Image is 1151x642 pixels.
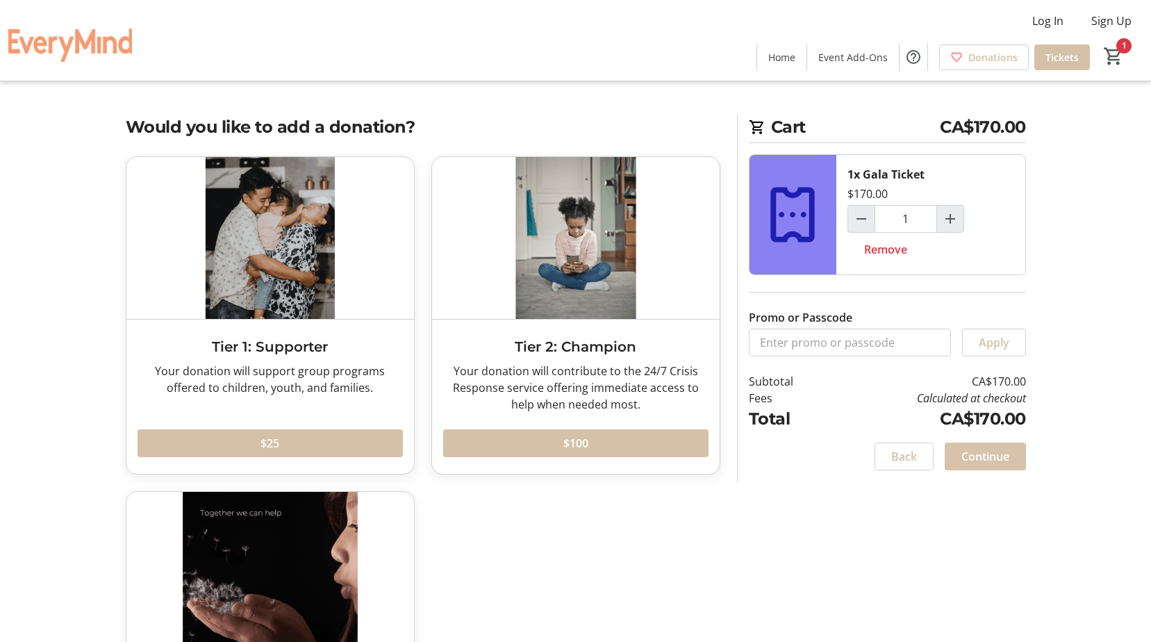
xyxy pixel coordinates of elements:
[818,50,888,65] span: Event Add-Ons
[1032,13,1063,29] span: Log In
[847,166,925,183] div: 1x Gala Ticket
[829,390,1025,406] td: Calculated at checkout
[138,363,403,396] div: Your donation will support group programs offered to children, youth, and families.
[749,373,829,390] td: Subtotal
[749,115,1026,143] h2: Cart
[260,435,279,452] span: $25
[1021,10,1075,32] button: Log In
[1101,44,1126,69] button: Cart
[443,429,709,457] button: $100
[768,50,795,65] span: Home
[1091,13,1132,29] span: Sign Up
[1080,10,1143,32] button: Sign Up
[945,443,1026,470] button: Continue
[875,205,937,233] input: Gala Ticket Quantity
[749,309,852,326] label: Promo or Passcode
[443,336,709,357] h3: Tier 2: Champion
[8,6,132,75] img: EveryMind Mental Health Services's Logo
[829,373,1025,390] td: CA$170.00
[432,157,720,319] img: Tier 2: Champion
[807,44,899,70] a: Event Add-Ons
[749,406,829,431] td: Total
[126,115,720,140] h2: Would you like to add a donation?
[979,334,1009,351] span: Apply
[126,157,414,319] img: Tier 1: Supporter
[1034,44,1090,70] a: Tickets
[749,390,829,406] td: Fees
[757,44,806,70] a: Home
[138,336,403,357] h3: Tier 1: Supporter
[829,406,1025,431] td: CA$170.00
[937,206,963,232] button: Increment by one
[749,329,951,356] input: Enter promo or passcode
[847,186,888,202] div: $170.00
[968,50,1018,65] span: Donations
[940,115,1026,140] span: CA$170.00
[848,206,875,232] button: Decrement by one
[891,448,917,465] span: Back
[900,43,927,71] button: Help
[138,429,403,457] button: $25
[847,236,924,263] button: Remove
[939,44,1029,70] a: Donations
[443,363,709,413] div: Your donation will contribute to the 24/7 Crisis Response service offering immediate access to he...
[1045,50,1079,65] span: Tickets
[962,329,1026,356] button: Apply
[563,435,588,452] span: $100
[864,241,907,258] span: Remove
[875,443,934,470] button: Back
[961,448,1009,465] span: Continue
